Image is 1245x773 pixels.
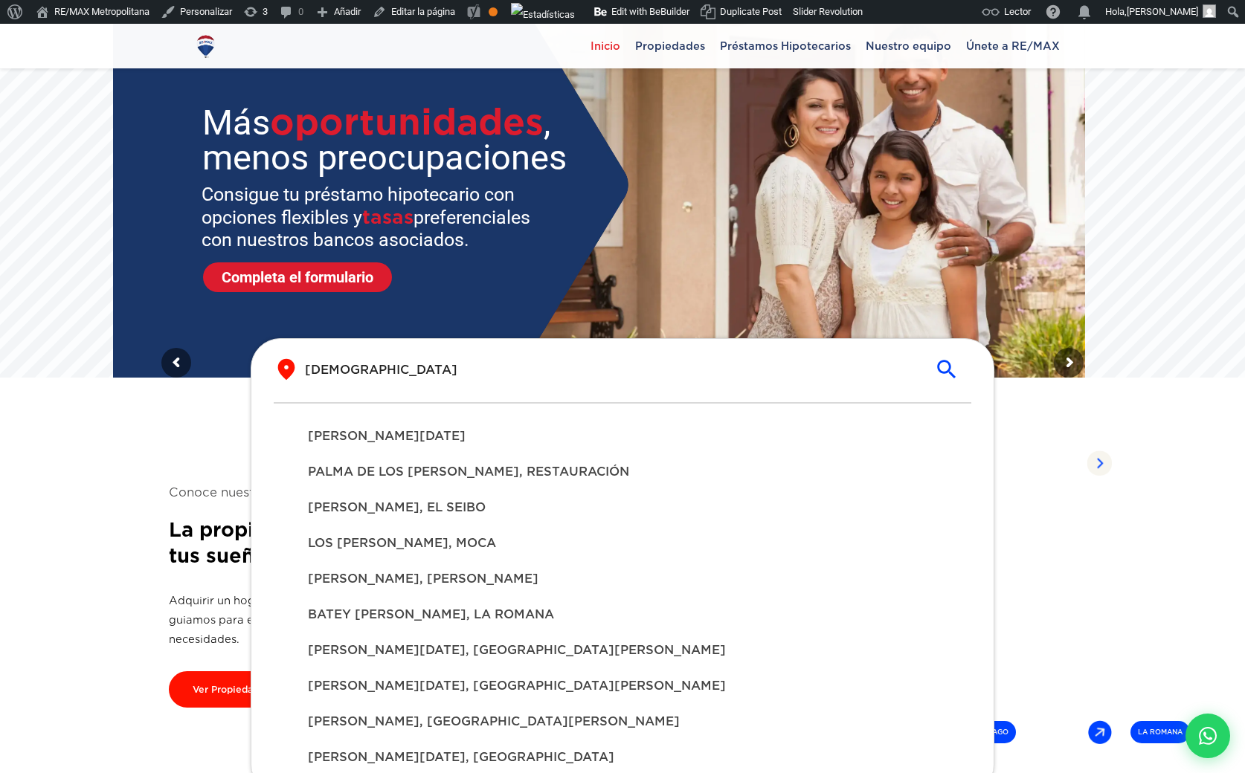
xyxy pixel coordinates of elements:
div: [PERSON_NAME], [PERSON_NAME] [296,561,949,597]
p: Adquirir un hogar o propiedad es más fácil con la asesoría adecuada. Te guiamos para encontrar op... [169,591,585,649]
span: Préstamos Hipotecarios [712,35,858,57]
span: Slider Revolution [793,6,863,17]
span: [PERSON_NAME][DATE], [GEOGRAPHIC_DATA] [308,748,937,766]
span: [PERSON_NAME] [1127,6,1198,17]
span: PALMA DE LOS [PERSON_NAME], RESTAURACIÓN [308,463,937,481]
a: RE/MAX Metropolitana [193,24,219,68]
img: Visitas de 48 horas. Haz clic para ver más estadísticas del sitio. [511,3,575,27]
h2: La propiedad perfecta en la ciudad de tus sueños [169,517,585,569]
span: [PERSON_NAME][DATE], [GEOGRAPHIC_DATA][PERSON_NAME] [308,641,937,659]
span: [PERSON_NAME], [PERSON_NAME] [308,570,937,588]
div: [PERSON_NAME], [GEOGRAPHIC_DATA][PERSON_NAME] [296,704,949,740]
span: [PERSON_NAME], EL SEIBO [308,499,937,517]
span: oportunidades [270,101,544,143]
a: Propiedades listadas Arrow Right SANTIAGO Arrow Right [957,438,1118,753]
span: tasas [362,206,414,228]
div: Aceptable [489,7,498,16]
span: [PERSON_NAME][DATE] [308,427,937,445]
span: Nuestro equipo [858,35,959,57]
span: Propiedades [628,35,712,57]
a: Ver Propiedades [169,671,293,708]
div: BATEY [PERSON_NAME], LA ROMANA [296,597,949,633]
img: Arrow Right [1088,720,1112,744]
div: LOS [PERSON_NAME], MOCA [296,525,949,561]
span: Inicio [583,35,628,57]
sr7-txt: Consigue tu préstamo hipotecario con opciones flexibles y preferenciales con nuestros bancos asoc... [202,184,543,251]
span: LA ROMANA [1130,721,1190,743]
input: Buscar propiedad por ciudad o sector [305,361,916,378]
img: Arrow Right [1087,450,1112,476]
div: [PERSON_NAME], EL SEIBO [296,490,949,525]
span: Conoce nuestro alcance [169,483,585,502]
span: [PERSON_NAME], [GEOGRAPHIC_DATA][PERSON_NAME] [308,713,937,731]
a: Inicio [583,24,628,68]
div: [PERSON_NAME][DATE], [GEOGRAPHIC_DATA][PERSON_NAME] [296,633,949,668]
span: BATEY [PERSON_NAME], LA ROMANA [308,606,937,624]
img: Logo de REMAX [193,33,219,59]
a: Propiedades [628,24,712,68]
div: 5 / 6 [957,438,1106,753]
sr7-txt: Más , menos preocupaciones [202,105,573,175]
a: Nuestro equipo [858,24,959,68]
a: Préstamos Hipotecarios [712,24,858,68]
span: [PERSON_NAME][DATE], [GEOGRAPHIC_DATA][PERSON_NAME] [308,677,937,695]
span: LOS [PERSON_NAME], MOCA [308,534,937,552]
span: Propiedades listadas [963,447,1087,479]
div: [PERSON_NAME][DATE] [296,418,949,454]
a: Completa el formulario [203,262,392,292]
div: [PERSON_NAME][DATE], [GEOGRAPHIC_DATA][PERSON_NAME] [296,668,949,704]
span: Únete a RE/MAX [959,35,1067,57]
a: Únete a RE/MAX [959,24,1067,68]
div: PALMA DE LOS [PERSON_NAME], RESTAURACIÓN [296,454,949,490]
